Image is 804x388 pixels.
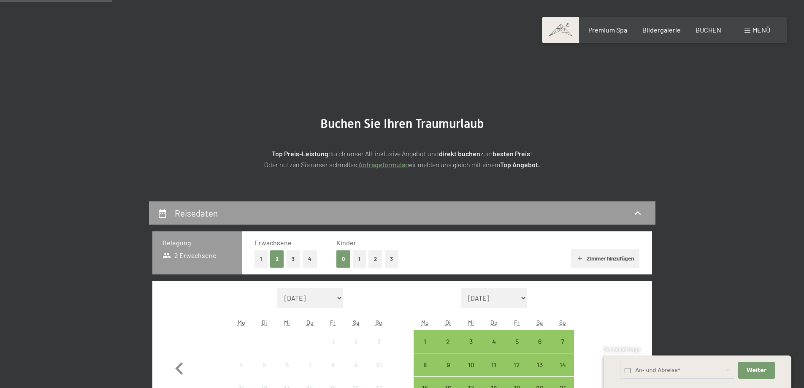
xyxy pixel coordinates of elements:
div: Sun Aug 03 2025 [367,330,390,353]
div: 7 [552,338,573,359]
div: 2 [438,338,459,359]
span: 2 Erwachsene [162,251,217,260]
a: Premium Spa [588,26,627,34]
abbr: Sonntag [559,319,566,326]
div: Anreise möglich [414,330,436,353]
div: 1 [322,338,344,359]
div: 4 [483,338,504,359]
div: Anreise nicht möglich [299,353,322,376]
div: Anreise nicht möglich [276,353,298,376]
div: Wed Aug 06 2025 [276,353,298,376]
abbr: Donnerstag [490,319,498,326]
abbr: Samstag [536,319,543,326]
div: Anreise nicht möglich [322,330,344,353]
span: Erwachsene [254,239,292,247]
abbr: Montag [238,319,245,326]
div: 2 [345,338,366,359]
div: Anreise möglich [528,353,551,376]
strong: besten Preis [493,149,530,157]
abbr: Donnerstag [306,319,314,326]
div: 9 [438,361,459,383]
div: 3 [368,338,389,359]
div: 10 [460,361,482,383]
div: Anreise nicht möglich [253,353,276,376]
div: Sun Sep 14 2025 [551,353,574,376]
div: 10 [368,361,389,383]
div: Fri Sep 12 2025 [505,353,528,376]
h2: Reisedaten [175,208,218,218]
div: Sat Sep 06 2025 [528,330,551,353]
div: Anreise nicht möglich [367,330,390,353]
div: Anreise möglich [414,353,436,376]
p: durch unser All-inklusive Angebot und zum ! Oder nutzen Sie unser schnelles wir melden uns gleich... [191,148,613,170]
button: 2 [368,250,382,268]
div: Sun Aug 10 2025 [367,353,390,376]
div: 7 [300,361,321,383]
div: 5 [506,338,527,359]
button: 2 [270,250,284,268]
div: Tue Aug 05 2025 [253,353,276,376]
div: Thu Sep 11 2025 [482,353,505,376]
div: 6 [276,361,298,383]
h3: Belegung [162,238,232,247]
div: 9 [345,361,366,383]
abbr: Sonntag [376,319,382,326]
span: BUCHEN [696,26,721,34]
div: Anreise möglich [460,353,482,376]
strong: Top Preis-Leistung [272,149,328,157]
div: Tue Sep 02 2025 [437,330,460,353]
div: Anreise möglich [437,353,460,376]
div: Fri Aug 08 2025 [322,353,344,376]
span: Bildergalerie [642,26,681,34]
button: 0 [336,250,350,268]
button: 4 [303,250,317,268]
div: 4 [231,361,252,383]
div: Anreise möglich [482,353,505,376]
div: Anreise möglich [437,330,460,353]
abbr: Montag [421,319,429,326]
div: Wed Sep 10 2025 [460,353,482,376]
div: Mon Sep 08 2025 [414,353,436,376]
abbr: Dienstag [262,319,267,326]
div: Anreise möglich [505,330,528,353]
div: 12 [506,361,527,383]
div: Anreise möglich [551,353,574,376]
div: Anreise nicht möglich [367,353,390,376]
button: Weiter [738,362,774,379]
div: Sun Sep 07 2025 [551,330,574,353]
span: Kinder [336,239,356,247]
div: Anreise möglich [528,330,551,353]
div: Anreise nicht möglich [344,330,367,353]
span: Schnellanfrage [604,346,640,353]
div: Anreise nicht möglich [344,353,367,376]
div: Wed Sep 03 2025 [460,330,482,353]
div: Fri Aug 01 2025 [322,330,344,353]
strong: direkt buchen [439,149,480,157]
div: Thu Sep 04 2025 [482,330,505,353]
div: Anreise möglich [460,330,482,353]
div: Sat Aug 09 2025 [344,353,367,376]
div: Sat Sep 13 2025 [528,353,551,376]
button: 3 [287,250,300,268]
abbr: Mittwoch [284,319,290,326]
button: Zimmer hinzufügen [571,249,639,268]
span: Weiter [747,366,766,374]
abbr: Freitag [514,319,520,326]
div: 8 [414,361,436,383]
div: Mon Aug 04 2025 [230,353,253,376]
div: Fri Sep 05 2025 [505,330,528,353]
div: Thu Aug 07 2025 [299,353,322,376]
strong: Top Angebot. [500,160,540,168]
div: 8 [322,361,344,383]
div: Sat Aug 02 2025 [344,330,367,353]
div: Tue Sep 09 2025 [437,353,460,376]
div: 6 [529,338,550,359]
div: 11 [483,361,504,383]
a: Anfrageformular [358,160,408,168]
abbr: Mittwoch [468,319,474,326]
button: 1 [353,250,366,268]
div: 3 [460,338,482,359]
div: Mon Sep 01 2025 [414,330,436,353]
abbr: Freitag [330,319,336,326]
